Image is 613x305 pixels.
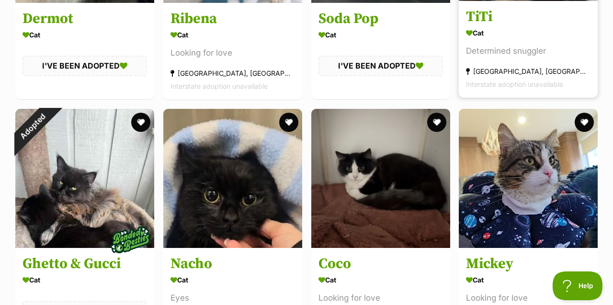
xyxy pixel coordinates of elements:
button: favourite [131,113,150,132]
div: Looking for love [466,292,590,305]
h3: Ribena [170,10,295,28]
button: favourite [427,113,446,132]
div: Cat [466,26,590,40]
div: Cat [23,273,147,287]
div: Looking for love [170,47,295,59]
div: [GEOGRAPHIC_DATA], [GEOGRAPHIC_DATA] [466,65,590,78]
div: Find your local Orthodontist [168,10,411,19]
a: Soda Pop Cat I'VE BEEN ADOPTED favourite [311,2,450,99]
div: Cat [170,28,295,42]
div: Adopted [2,96,63,157]
div: Looking for love [318,292,443,305]
b: Australian Society of Orthodontists [213,67,334,85]
div: Cat [466,273,590,287]
div: Get expert orthodontic advice to build your dream smile — no referral needed! [168,28,416,38]
div: Cat [23,28,147,42]
img: Coco [311,109,450,248]
div: Eyes [170,292,295,305]
img: Nacho [163,109,302,248]
img: adchoices.png [457,0,463,6]
h3: Ghetto & Gucci [23,255,147,273]
h3: Mickey [466,255,590,273]
div: Determined snuggler [466,45,590,58]
img: bonded besties [106,216,154,264]
iframe: Help Scout Beacon - Open [553,271,603,300]
a: Dermot Cat I'VE BEEN ADOPTED favourite [15,2,154,99]
h3: Soda Pop [318,10,443,28]
div: I'VE BEEN ADOPTED [23,56,147,76]
div: I'VE BEEN ADOPTED [318,56,443,76]
img: Mickey [459,109,598,248]
a: Ribena Cat Looking for love [GEOGRAPHIC_DATA], [GEOGRAPHIC_DATA] Interstate adoption unavailable ... [163,2,302,100]
button: favourite [575,113,594,132]
span: Interstate adoption unavailable [170,82,268,90]
h3: TiTi [466,8,590,26]
a: Find your local OrthodontistGet expert orthodontic advice to build your dream smile — no referral... [0,0,464,119]
div: [GEOGRAPHIC_DATA], [GEOGRAPHIC_DATA] [170,67,295,80]
h3: Nacho [170,255,295,273]
div: Cat [170,273,295,287]
div: Cat [318,28,443,42]
span: Interstate adoption unavailable [466,80,563,88]
div: Cat [318,273,443,287]
img: cookie [0,119,1,120]
a: Adopted [15,240,154,250]
img: Ghetto & Gucci [15,109,154,248]
a: TiTi Cat Determined snuggler [GEOGRAPHIC_DATA], [GEOGRAPHIC_DATA] Interstate adoption unavailable... [459,0,598,98]
h3: Coco [318,255,443,273]
button: favourite [279,113,298,132]
div: Sponsored By [168,47,416,85]
h3: Dermot [23,10,147,28]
